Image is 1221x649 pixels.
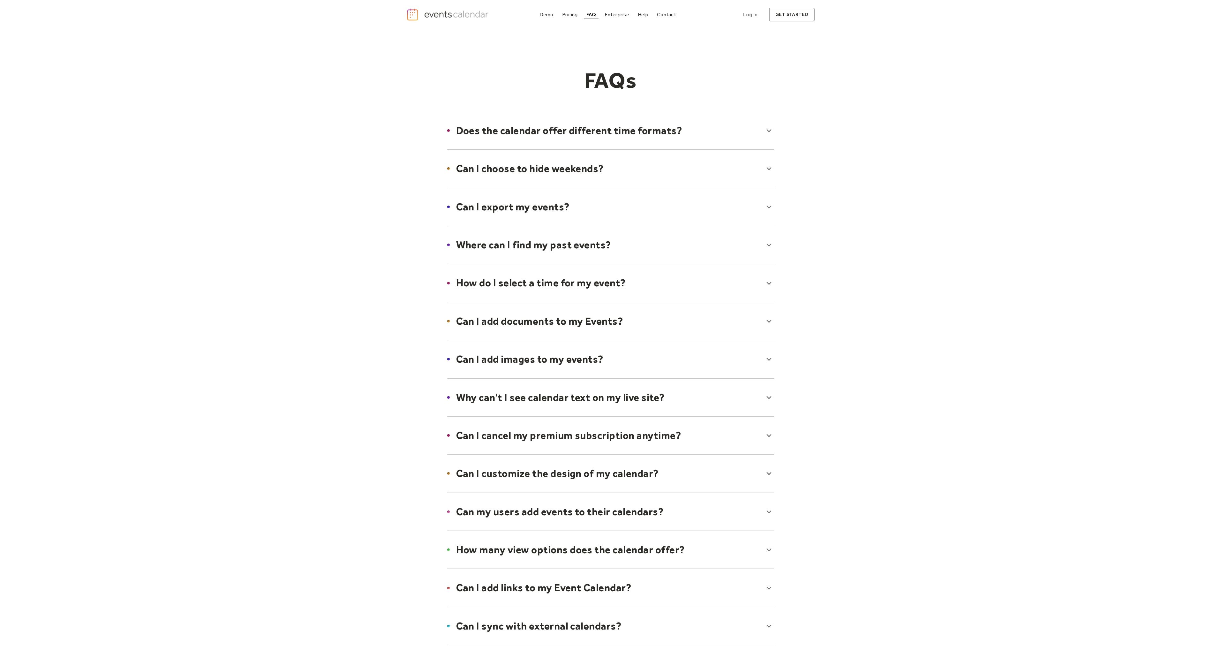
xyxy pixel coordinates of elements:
[488,67,733,94] h1: FAQs
[737,8,764,21] a: Log In
[562,13,578,16] div: Pricing
[539,13,554,16] div: Demo
[638,13,648,16] div: Help
[560,10,580,19] a: Pricing
[654,10,679,19] a: Contact
[586,13,596,16] div: FAQ
[537,10,556,19] a: Demo
[605,13,629,16] div: Enterprise
[602,10,631,19] a: Enterprise
[769,8,815,21] a: get started
[657,13,676,16] div: Contact
[584,10,599,19] a: FAQ
[635,10,651,19] a: Help
[406,8,491,21] a: home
